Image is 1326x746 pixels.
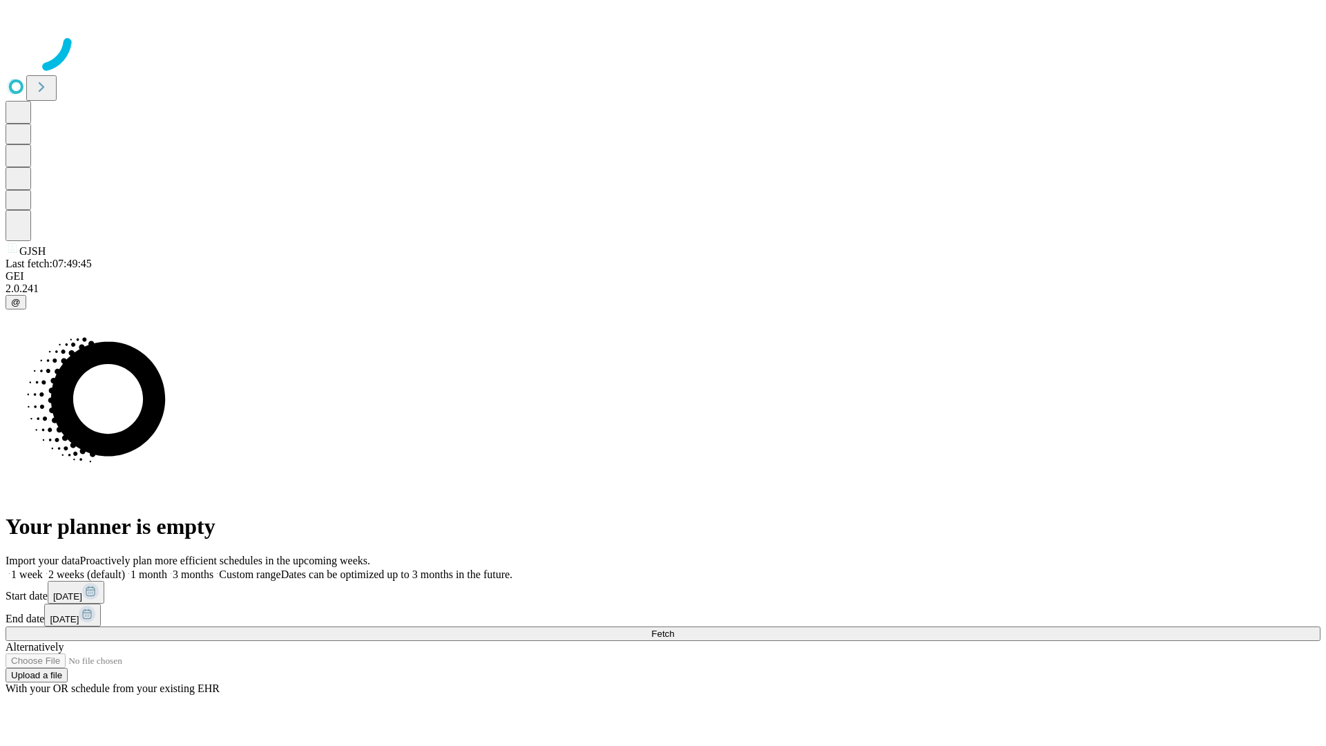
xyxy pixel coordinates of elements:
[11,568,43,580] span: 1 week
[6,641,64,653] span: Alternatively
[6,258,92,269] span: Last fetch: 07:49:45
[173,568,213,580] span: 3 months
[50,614,79,624] span: [DATE]
[6,581,1320,604] div: Start date
[131,568,167,580] span: 1 month
[281,568,512,580] span: Dates can be optimized up to 3 months in the future.
[6,555,80,566] span: Import your data
[651,629,674,639] span: Fetch
[6,514,1320,539] h1: Your planner is empty
[6,682,220,694] span: With your OR schedule from your existing EHR
[6,295,26,309] button: @
[11,297,21,307] span: @
[6,604,1320,627] div: End date
[219,568,280,580] span: Custom range
[48,568,125,580] span: 2 weeks (default)
[6,627,1320,641] button: Fetch
[6,668,68,682] button: Upload a file
[6,270,1320,283] div: GEI
[44,604,101,627] button: [DATE]
[6,283,1320,295] div: 2.0.241
[48,581,104,604] button: [DATE]
[53,591,82,602] span: [DATE]
[80,555,370,566] span: Proactively plan more efficient schedules in the upcoming weeks.
[19,245,46,257] span: GJSH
